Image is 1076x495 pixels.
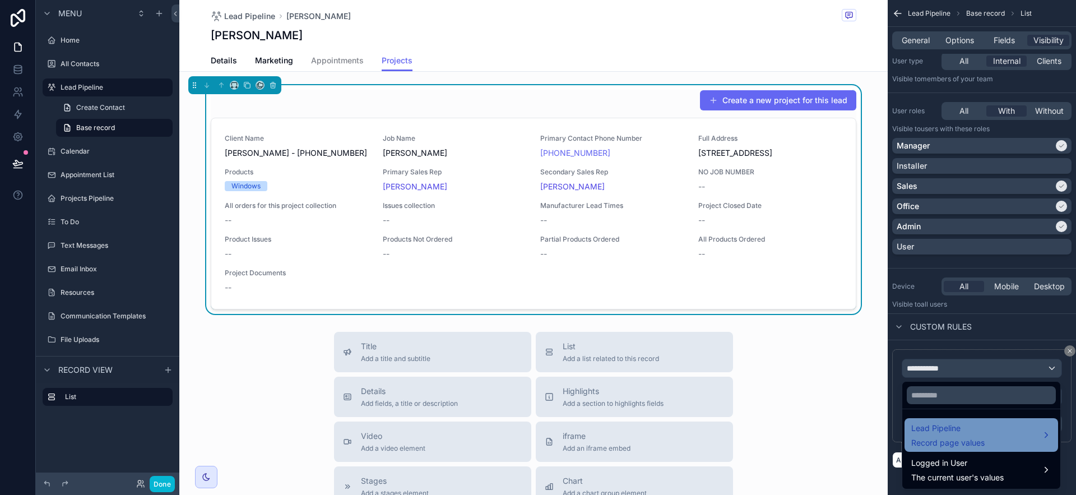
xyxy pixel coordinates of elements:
[361,431,425,442] span: Video
[911,472,1004,483] span: The current user's values
[361,444,425,453] span: Add a video element
[698,201,843,210] span: Project Closed Date
[361,386,458,397] span: Details
[334,332,531,372] button: TitleAdd a title and subtitle
[536,332,733,372] button: ListAdd a list related to this record
[563,341,659,352] span: List
[383,134,527,143] span: Job Name
[698,215,705,226] span: --
[911,456,1004,470] span: Logged in User
[255,50,293,73] a: Marketing
[361,399,458,408] span: Add fields, a title or description
[563,386,664,397] span: Highlights
[540,168,685,177] span: Secondary Sales Rep
[563,399,664,408] span: Add a section to highlights fields
[540,201,685,210] span: Manufacturer Lead Times
[563,431,630,442] span: iframe
[563,475,647,487] span: Chart
[225,235,369,244] span: Product Issues
[536,422,733,462] button: iframeAdd an iframe embed
[211,27,303,43] h1: [PERSON_NAME]
[211,11,275,22] a: Lead Pipeline
[225,215,231,226] span: --
[311,50,364,73] a: Appointments
[383,181,447,192] a: [PERSON_NAME]
[383,168,527,177] span: Primary Sales Rep
[225,201,369,210] span: All orders for this project collection
[911,437,985,448] span: Record page values
[361,475,429,487] span: Stages
[382,55,412,66] span: Projects
[911,422,985,435] span: Lead Pipeline
[311,55,364,66] span: Appointments
[698,168,843,177] span: NO JOB NUMBER
[361,341,430,352] span: Title
[382,50,412,72] a: Projects
[540,235,685,244] span: Partial Products Ordered
[698,235,843,244] span: All Products Ordered
[698,134,843,143] span: Full Address
[540,181,605,192] a: [PERSON_NAME]
[563,354,659,363] span: Add a list related to this record
[211,50,237,73] a: Details
[255,55,293,66] span: Marketing
[540,248,547,260] span: --
[334,377,531,417] button: DetailsAdd fields, a title or description
[700,90,856,110] button: Create a new project for this lead
[286,11,351,22] a: [PERSON_NAME]
[225,147,369,159] span: [PERSON_NAME] - [PHONE_NUMBER]
[698,248,705,260] span: --
[383,235,527,244] span: Products Not Ordered
[563,444,630,453] span: Add an iframe embed
[383,147,527,159] span: [PERSON_NAME]
[383,215,389,226] span: --
[698,147,843,159] span: [STREET_ADDRESS]
[225,248,231,260] span: --
[231,181,261,191] div: Windows
[361,354,430,363] span: Add a title and subtitle
[540,215,547,226] span: --
[540,134,685,143] span: Primary Contact Phone Number
[540,147,610,159] a: [PHONE_NUMBER]
[224,11,275,22] span: Lead Pipeline
[225,134,369,143] span: Client Name
[211,118,856,309] a: Client Name[PERSON_NAME] - [PHONE_NUMBER]Job Name[PERSON_NAME]Primary Contact Phone Number[PHONE_...
[225,282,231,293] span: --
[698,181,705,192] span: --
[225,269,369,277] span: Project Documents
[536,377,733,417] button: HighlightsAdd a section to highlights fields
[225,168,369,177] span: Products
[334,422,531,462] button: VideoAdd a video element
[211,55,237,66] span: Details
[383,201,527,210] span: Issues collection
[383,248,389,260] span: --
